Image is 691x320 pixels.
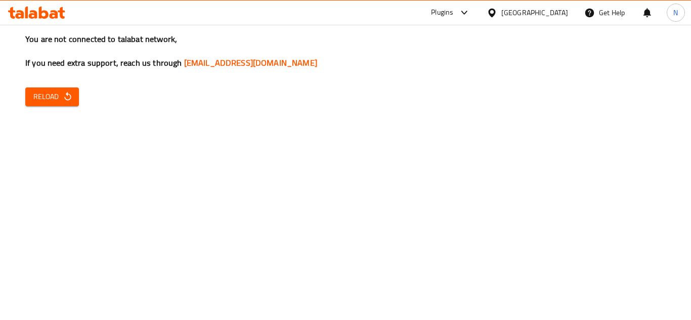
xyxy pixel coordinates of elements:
[501,7,568,18] div: [GEOGRAPHIC_DATA]
[25,33,666,69] h3: You are not connected to talabat network, If you need extra support, reach us through
[33,90,71,103] span: Reload
[673,7,678,18] span: N
[184,55,317,70] a: [EMAIL_ADDRESS][DOMAIN_NAME]
[431,7,453,19] div: Plugins
[25,87,79,106] button: Reload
